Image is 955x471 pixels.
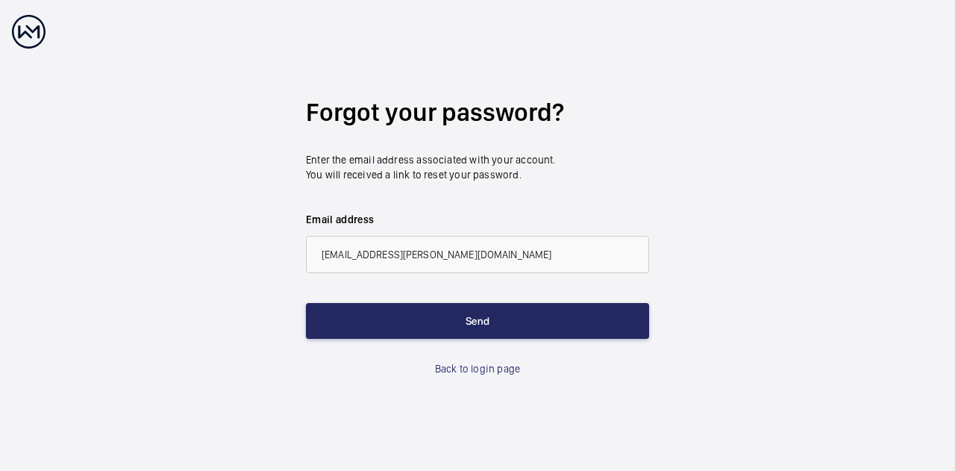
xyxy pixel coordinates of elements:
button: Send [306,303,649,339]
label: Email address [306,212,649,227]
input: abc@xyz [306,236,649,273]
h2: Forgot your password? [306,95,649,130]
p: Enter the email address associated with your account. You will received a link to reset your pass... [306,152,649,182]
a: Back to login page [435,361,520,376]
